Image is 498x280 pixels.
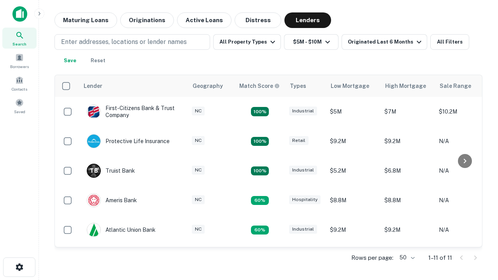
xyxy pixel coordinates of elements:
div: Matching Properties: 2, hasApolloMatch: undefined [251,107,269,116]
p: T B [90,167,98,175]
button: All Property Types [213,34,281,50]
a: Search [2,28,37,49]
td: $9.2M [326,126,381,156]
div: NC [192,107,205,115]
td: $5M [326,97,381,126]
td: $8.8M [326,185,381,215]
div: Originated Last 6 Months [348,37,424,47]
div: Geography [193,81,223,91]
td: $9.2M [381,215,435,245]
div: 50 [396,252,416,263]
button: $5M - $10M [284,34,338,50]
td: $9.2M [326,215,381,245]
button: Enter addresses, locations or lender names [54,34,210,50]
button: Maturing Loans [54,12,117,28]
div: Matching Properties: 2, hasApolloMatch: undefined [251,137,269,146]
div: Hospitality [289,195,321,204]
div: Sale Range [440,81,471,91]
div: Atlantic Union Bank [87,223,156,237]
img: picture [87,105,100,118]
div: NC [192,136,205,145]
p: Rows per page: [351,253,393,262]
div: Matching Properties: 1, hasApolloMatch: undefined [251,226,269,235]
p: Enter addresses, locations or lender names [61,37,187,47]
th: Types [285,75,326,97]
td: $6.3M [326,245,381,274]
div: NC [192,195,205,204]
button: Lenders [284,12,331,28]
button: Originated Last 6 Months [342,34,427,50]
div: First-citizens Bank & Trust Company [87,105,180,119]
th: Low Mortgage [326,75,381,97]
td: $5.2M [326,156,381,185]
button: Distress [235,12,281,28]
img: picture [87,135,100,148]
button: Reset [86,53,110,68]
a: Contacts [2,73,37,94]
iframe: Chat Widget [459,218,498,255]
th: High Mortgage [381,75,435,97]
span: Search [12,41,26,47]
td: $7M [381,97,435,126]
th: Lender [79,75,188,97]
div: Types [290,81,306,91]
div: Industrial [289,107,317,115]
button: Save your search to get updates of matches that match your search criteria. [58,53,82,68]
div: Capitalize uses an advanced AI algorithm to match your search with the best lender. The match sco... [239,82,280,90]
th: Geography [188,75,235,97]
div: Matching Properties: 1, hasApolloMatch: undefined [251,196,269,205]
td: $6.8M [381,156,435,185]
img: capitalize-icon.png [12,6,27,22]
th: Capitalize uses an advanced AI algorithm to match your search with the best lender. The match sco... [235,75,285,97]
div: NC [192,225,205,234]
img: picture [87,194,100,207]
a: Borrowers [2,50,37,71]
div: Retail [289,136,309,145]
img: picture [87,223,100,236]
div: Low Mortgage [331,81,369,91]
div: Truist Bank [87,164,135,178]
div: Ameris Bank [87,193,137,207]
div: NC [192,166,205,175]
span: Contacts [12,86,27,92]
div: Industrial [289,225,317,234]
button: Originations [120,12,174,28]
td: $9.2M [381,126,435,156]
span: Saved [14,108,25,115]
p: 1–11 of 11 [428,253,452,262]
h6: Match Score [239,82,278,90]
div: Lender [84,81,102,91]
td: $8.8M [381,185,435,215]
button: Active Loans [177,12,231,28]
span: Borrowers [10,63,29,70]
a: Saved [2,95,37,116]
button: All Filters [430,34,469,50]
td: $6.3M [381,245,435,274]
div: High Mortgage [385,81,426,91]
div: Industrial [289,166,317,175]
div: Matching Properties: 3, hasApolloMatch: undefined [251,166,269,176]
div: Protective Life Insurance [87,134,170,148]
